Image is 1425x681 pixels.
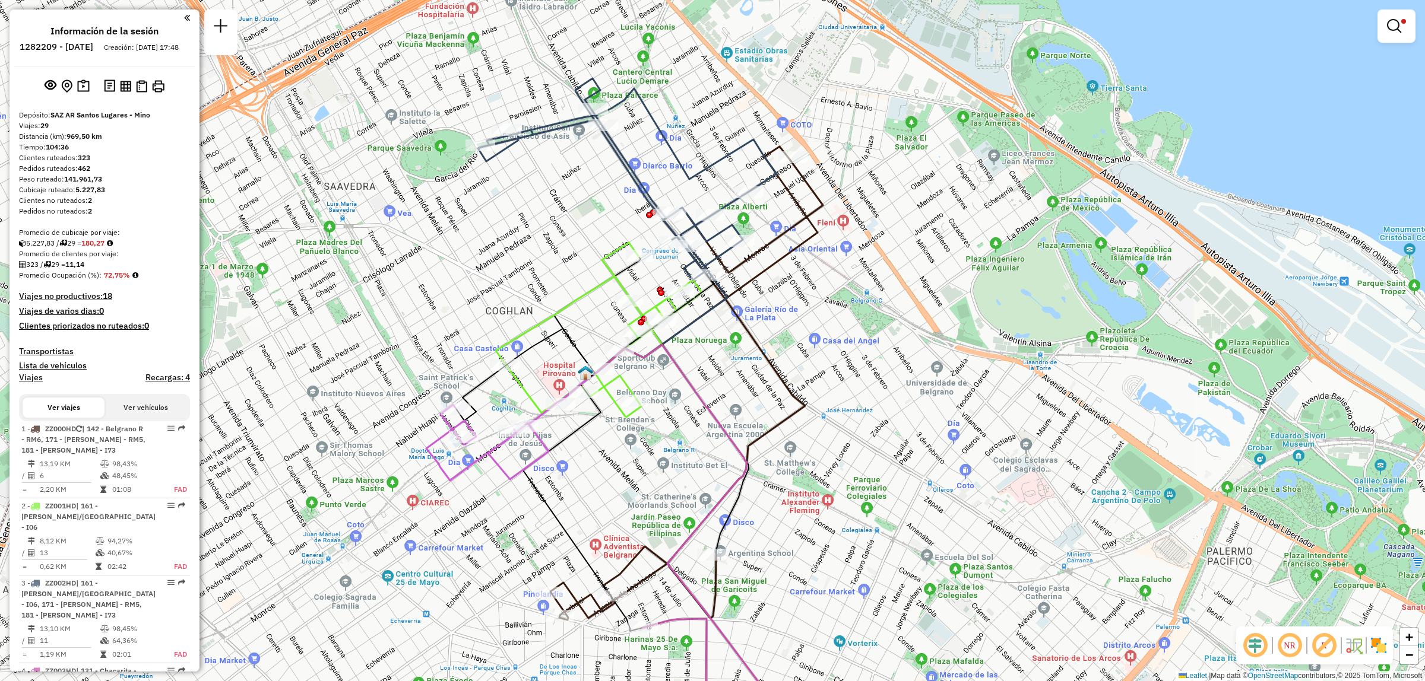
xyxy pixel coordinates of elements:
[81,238,104,247] strong: 180,27
[50,26,159,37] h4: Información de la sesión
[19,142,190,152] div: Tiempo:
[19,240,26,247] i: Cubicaje ruteado
[88,206,92,215] strong: 2
[107,547,159,559] td: 40,67%
[107,535,159,547] td: 94,27%
[21,547,27,559] td: /
[132,272,138,279] em: Promedio calculado usando la ocupación más alta (%Peso o %Cubicaje) de cada viaje en la sesión. N...
[21,483,27,495] td: =
[1209,672,1211,680] span: |
[107,240,113,247] i: Meta de cubicaje/viaje: 224,18 Diferencia: -43,91
[96,563,102,570] i: Tiempo en ruta
[178,579,185,586] em: Ruta exportada
[20,42,93,52] h6: 1282209 - [DATE]
[28,472,35,479] i: Clientes
[45,501,76,510] span: ZZ001HD
[39,535,95,547] td: 8,12 KM
[75,77,92,96] button: Sugerencias de ruteo
[39,483,100,495] td: 2,20 KM
[21,424,145,454] span: 1 -
[39,648,100,660] td: 1,19 KM
[19,131,190,142] div: Distancia (km):
[19,120,190,131] div: Viajes:
[19,271,102,279] span: Promedio Ocupación (%):
[134,78,150,95] button: Indicadores de ruteo por entrega
[167,667,175,674] em: Opciones
[1310,631,1338,660] span: Mostrar etiqueta
[118,78,134,94] button: Indicadores de ruteo por viaje
[150,78,167,95] button: Imprimir viajes
[28,460,35,467] i: Distancia (km)
[112,483,161,495] td: 01:08
[107,561,159,572] td: 02:42
[19,306,190,316] h4: Viajes de varios dias:
[178,425,185,432] em: Ruta exportada
[19,291,190,301] h4: Viajes no productivos:
[39,547,95,559] td: 13
[178,502,185,509] em: Ruta exportada
[161,648,188,660] td: FAD
[159,561,188,572] td: FAD
[88,196,92,205] strong: 2
[40,121,49,130] strong: 29
[19,195,190,206] div: Clientes no ruteados:
[100,637,109,644] i: % Cubicaje en uso
[59,77,75,96] button: Centro del mapa en el depósito o punto de apoyo
[112,635,161,647] td: 64,36%
[21,424,145,454] span: | 142 - Belgrano R - RM6, 171 - [PERSON_NAME] - RM5, 181 - [PERSON_NAME] - I73
[19,184,190,195] div: Cubicaje ruteado:
[23,397,104,418] button: Ver viajes
[178,667,185,674] em: Ruta exportada
[19,346,190,357] h4: Transportistas
[112,623,161,635] td: 98,45%
[65,260,84,269] strong: 11,14
[21,561,27,572] td: =
[46,142,69,151] strong: 104:36
[1400,646,1418,664] a: Zoom out
[28,537,35,545] i: Distancia (km)
[21,501,156,532] span: 2 -
[184,11,190,24] a: Haga clic aquí para minimizar el panel
[19,174,190,184] div: Peso ruteado:
[19,227,190,238] div: Promedio de cubicaje por viaje:
[1241,631,1269,660] span: Ocultar desplazamiento
[19,321,190,331] h4: Clientes priorizados no ruteados:
[99,306,104,316] strong: 0
[21,578,156,619] span: | 161 - [PERSON_NAME]/[GEOGRAPHIC_DATA] - I06, 171 - [PERSON_NAME] - RM5, 181 - [PERSON_NAME] - I73
[59,240,67,247] i: Viajes
[39,635,100,647] td: 11
[43,261,51,268] i: Viajes
[144,320,149,331] strong: 0
[19,373,43,383] a: Viajes
[578,365,593,380] img: UDC - Santos Lugares
[50,110,150,119] strong: SAZ AR Santos Lugares - Mino
[1369,636,1388,655] img: Mostrar / Ocultar sectores
[19,259,190,270] div: 323 / 29 =
[28,625,35,632] i: Distancia (km)
[39,470,100,482] td: 6
[145,373,190,383] h4: Recargas: 4
[102,77,118,96] button: Log de desbloqueo de sesión
[21,470,27,482] td: /
[1401,19,1406,24] span: Filtro Ativo
[64,174,102,183] strong: 141.961,73
[39,458,100,470] td: 13,19 KM
[112,648,161,660] td: 02:01
[19,261,26,268] i: Clientes
[42,77,59,96] button: Ver sesión original
[209,14,233,41] a: Nueva sesión y búsqueda
[100,651,106,658] i: Tiempo en ruta
[39,623,100,635] td: 13,10 KM
[75,185,105,194] strong: 5.227,83
[100,486,106,493] i: Tiempo en ruta
[45,666,76,675] span: ZZ003HD
[28,637,35,644] i: Clientes
[1405,647,1413,662] span: −
[167,425,175,432] em: Opciones
[78,164,90,173] strong: 462
[112,458,161,470] td: 98,43%
[1400,628,1418,646] a: Zoom in
[19,361,190,371] h4: Lista de vehículos
[104,397,186,418] button: Ver vehículos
